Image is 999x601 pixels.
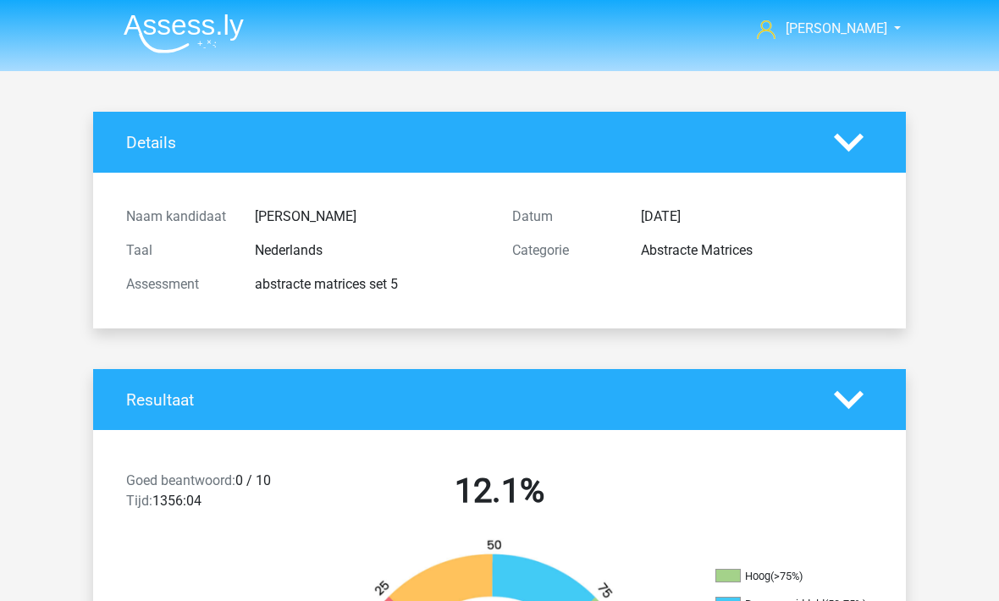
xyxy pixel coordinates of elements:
[113,471,306,518] div: 0 / 10 1356:04
[499,240,628,261] div: Categorie
[750,19,889,39] a: [PERSON_NAME]
[786,20,887,36] span: [PERSON_NAME]
[126,390,809,410] h4: Resultaat
[113,240,242,261] div: Taal
[242,207,499,227] div: [PERSON_NAME]
[124,14,244,53] img: Assessly
[242,274,499,295] div: abstracte matrices set 5
[126,493,152,509] span: Tijd:
[113,207,242,227] div: Naam kandidaat
[628,240,886,261] div: Abstracte Matrices
[319,471,680,511] h2: 12.1%
[126,133,809,152] h4: Details
[126,472,235,488] span: Goed beantwoord:
[499,207,628,227] div: Datum
[715,569,885,584] li: Hoog
[628,207,886,227] div: [DATE]
[242,240,499,261] div: Nederlands
[113,274,242,295] div: Assessment
[770,570,803,582] div: (>75%)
